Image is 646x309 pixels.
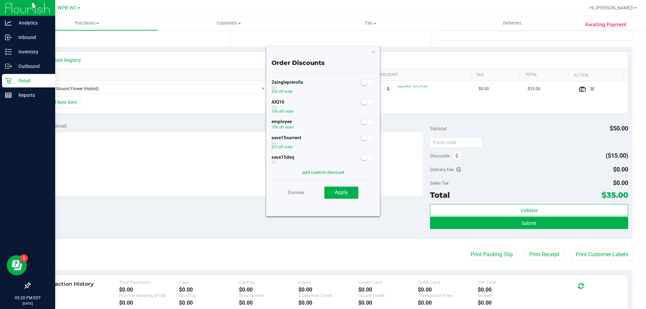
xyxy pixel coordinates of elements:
span: Customers [158,20,299,26]
span: ($15.00) [606,152,628,159]
p: Reports [12,91,52,99]
a: Deliveries [441,16,583,30]
iframe: Resource center unread badge [20,254,28,262]
p: Inbound [12,33,52,41]
button: Print Customer Labels [571,248,633,261]
div: Total Payments [119,280,179,285]
span: $0.00 [478,86,489,92]
span: Deliveries [494,20,531,26]
div: 2singleprerolls [272,79,303,97]
div: Cash [179,280,239,285]
div: save15current [272,134,301,153]
div: Issued Credit [358,293,418,298]
div: AIQ10 [272,99,294,117]
a: Total [525,72,566,78]
span: Delivery Fee [430,167,454,172]
inline-svg: Inventory [5,48,12,55]
div: Credit Card [358,280,418,285]
div: Total Spendr [239,293,299,298]
div: $0.00 [298,286,358,293]
a: Tax [476,72,517,78]
span: Total [430,190,450,200]
span: discount can be used with other discounts [272,160,294,165]
p: [DATE] [3,301,52,306]
span: Tills [300,20,441,26]
div: $0.00 [358,286,418,293]
inline-svg: Reports [5,92,12,99]
div: $0.00 [478,300,538,306]
div: $0.00 [418,300,478,306]
span: WPB WC [58,5,77,11]
span: Awaiting Payment [585,21,626,29]
button: Apply [324,187,358,199]
button: Submit [430,217,628,229]
div: $0.00 [239,300,299,306]
p: Analytics [12,19,52,27]
h4: Order Discounts [272,60,374,67]
a: Customers [158,16,299,30]
span: Validate [521,208,538,213]
span: discount can be used with other discounts [272,105,294,110]
div: Point of Banking (POB) [119,293,179,298]
button: Print Packing Slip [466,248,517,261]
span: Hi, [PERSON_NAME]! [589,5,633,10]
a: Discount [379,72,468,78]
div: Debit Card [418,280,478,285]
span: Submit [522,221,536,226]
span: 10% off order [272,109,294,114]
div: CanPay [239,280,299,285]
span: $10 off order [272,89,293,94]
i: Edit Delivery Fee [457,167,461,172]
div: $0.00 [119,286,179,293]
span: Subtotal [430,126,446,131]
span: $35.00 [602,190,628,200]
span: Apply [335,189,348,195]
a: add custom discount [302,169,344,175]
th: Action [568,69,622,81]
span: Discounts [430,150,450,162]
span: FT 7g Ground Flower (Hybrid) [39,84,259,93]
p: Retail [12,77,52,85]
span: 75% off order [272,125,294,129]
div: $0.00 [179,286,239,293]
inline-svg: Inbound [5,34,12,41]
iframe: Resource center [7,255,27,275]
div: $0.00 [418,286,478,293]
button: Validate [430,204,628,216]
inline-svg: Retail [5,77,12,84]
div: $0.00 [119,300,179,306]
inline-svg: Outbound [5,63,12,70]
p: 05:20 PM EDT [3,295,52,301]
div: $0.00 [298,300,358,306]
div: save15dmj [272,154,294,172]
a: Tills [299,16,441,30]
a: SKU [40,72,267,78]
div: Gift Card [478,280,538,285]
div: AeroPay [179,293,239,298]
span: $0.00 [613,166,628,173]
div: Customer Credit [298,293,358,298]
span: $35.00 [528,86,540,92]
span: Sales Tax [430,180,449,186]
p: Outbound [12,62,52,70]
p: Inventory [12,48,52,56]
span: discount can be used with other discounts [272,85,303,90]
div: Transaction Fees [418,293,478,298]
a: Dismiss [288,186,304,198]
span: $0.00 [613,179,628,186]
button: + Add New Item [40,96,81,108]
div: employee [272,118,294,133]
span: Purchases [16,20,158,26]
span: NO DATA FOUND [39,84,268,94]
div: $0.00 [358,300,418,306]
input: Promo Code [430,138,482,148]
div: $0.00 [179,300,239,306]
span: $50.00 [610,125,628,132]
span: discount can be used with other discounts [272,141,301,145]
a: Purchases [16,16,158,30]
div: $0.00 [239,286,299,293]
span: $15 off order [272,145,293,149]
div: $0.00 [478,286,538,293]
span: 30grndflwr: 30% off line [398,85,427,88]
